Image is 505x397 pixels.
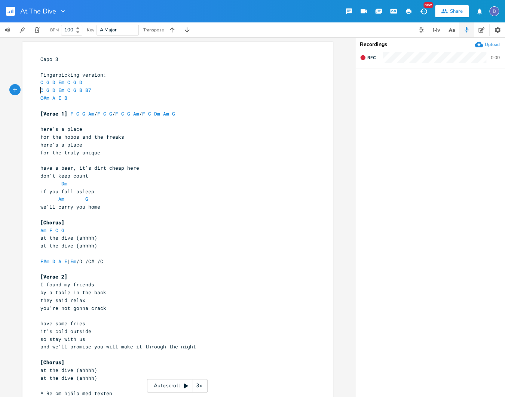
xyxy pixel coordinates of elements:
div: 0:00 [491,55,500,60]
span: A Major [100,27,117,33]
span: C [121,110,124,117]
span: they said relax [40,297,85,304]
span: Em [70,258,76,265]
span: here's a place [40,141,82,148]
span: F [70,110,73,117]
span: F#m [40,258,49,265]
span: at the dive (ahhhh) [40,367,97,373]
span: | /D /C# /C [40,258,103,265]
span: for the hobos and the freaks [40,133,124,140]
span: if you fall asleep [40,188,94,195]
span: for the truly unique [40,149,100,156]
div: BPM [50,28,59,32]
span: * Be om hjälp med texten [40,390,112,397]
span: Am [88,110,94,117]
span: so stay with us [40,336,85,342]
div: Recordings [360,42,501,47]
span: Dm [61,180,67,187]
button: Share [435,5,469,17]
span: C [40,79,43,86]
span: at the dive (ahhhh) [40,375,97,381]
span: F [142,110,145,117]
button: New [416,4,431,18]
span: Am [133,110,139,117]
span: A [58,258,61,265]
span: F [97,110,100,117]
img: Daniel Eriksson [489,6,499,16]
span: A [52,95,55,101]
div: Key [87,28,94,32]
span: C [67,87,70,93]
button: Upload [475,40,500,49]
span: Am [163,110,169,117]
span: C [55,227,58,234]
span: / / / [40,110,175,117]
span: [Verse 1] [40,110,67,117]
span: D [52,258,55,265]
span: Am [40,227,46,234]
span: C [67,79,70,86]
span: F [49,227,52,234]
span: Capo 3 [40,56,58,62]
span: we'll carry you home [40,203,100,210]
span: it's cold outside [40,328,91,335]
span: [Chorus] [40,359,64,366]
span: E [58,95,61,101]
span: At The Dive [20,8,56,15]
span: G [85,196,88,202]
span: here's a place [40,126,82,132]
span: Em [58,87,64,93]
span: at the dive (ahhhh) [40,234,97,241]
div: Transpose [143,28,164,32]
span: G [73,79,76,86]
span: at the dive (ahhhh) [40,242,97,249]
span: [Chorus] [40,219,64,226]
span: C [103,110,106,117]
span: B7 [85,87,91,93]
span: B [64,95,67,101]
span: G [127,110,130,117]
span: G [46,87,49,93]
span: D [79,79,82,86]
div: New [423,2,433,8]
div: Upload [485,41,500,47]
span: G [61,227,64,234]
span: G [46,79,49,86]
span: and we’ll promise you will make it through the night [40,343,196,350]
span: E [64,258,67,265]
span: B [79,87,82,93]
span: C#m [40,95,49,101]
span: have a beer, it's dirt cheap here [40,164,139,171]
span: have some fries [40,320,85,327]
span: G [73,87,76,93]
span: G [82,110,85,117]
span: Dm [154,110,160,117]
span: C [148,110,151,117]
button: Rec [357,52,379,64]
span: Em [58,79,64,86]
span: G [172,110,175,117]
span: don't keep count [40,172,88,179]
span: F [115,110,118,117]
span: Rec [367,55,376,61]
span: I found my friends [40,281,94,288]
div: Share [450,8,463,15]
span: you’re not gonna crack [40,305,106,311]
div: 3x [192,379,206,393]
div: Autoscroll [147,379,208,393]
span: D [52,79,55,86]
span: Fingerpicking version: [40,71,106,78]
span: [Verse 2] [40,273,67,280]
span: C [76,110,79,117]
span: Am [58,196,64,202]
span: C [40,87,43,93]
span: G [109,110,112,117]
span: D [52,87,55,93]
span: by a table in the back [40,289,106,296]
